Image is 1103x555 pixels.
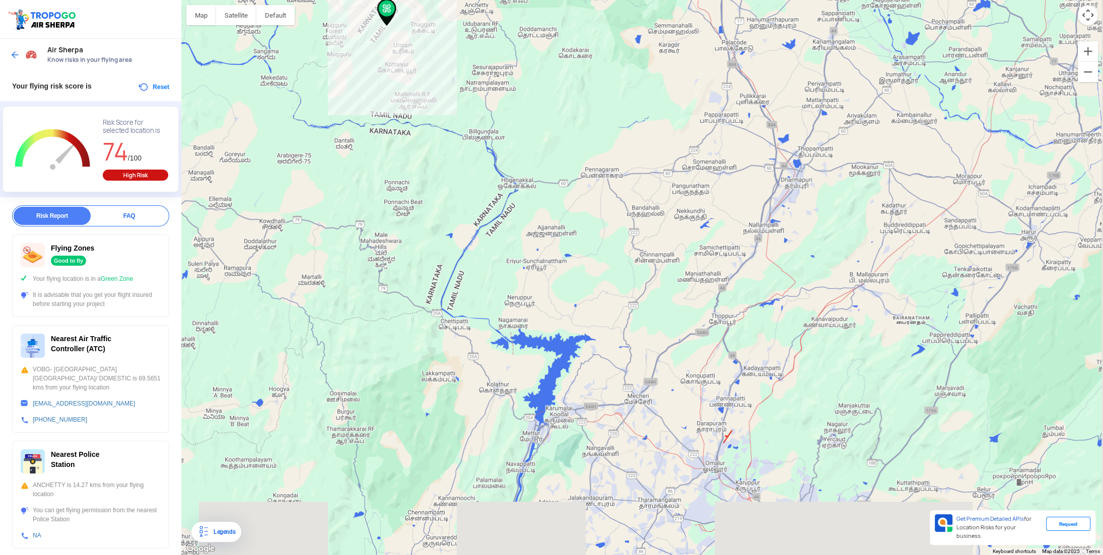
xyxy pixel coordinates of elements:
button: Reset [137,81,169,93]
div: High Risk [103,170,168,181]
img: ic_atc.svg [21,334,45,358]
span: Nearest Air Traffic Controller (ATC) [51,335,111,353]
span: Your flying risk score is [12,82,92,90]
div: Your flying location is in a [21,274,161,283]
img: ic_police_station.svg [21,449,45,473]
img: ic_nofly.svg [21,243,45,267]
span: Get Premium Detailed APIs [956,515,1024,522]
div: You can get flying permission from the nearest Police Station [21,506,161,524]
span: /100 [128,154,142,162]
div: Legends [210,526,235,538]
button: Zoom out [1078,62,1098,82]
div: Risk Report [14,207,91,225]
button: Map camera controls [1078,5,1098,25]
span: Green Zone [101,275,133,282]
span: 74 [103,136,128,168]
span: Map data ©2025 [1042,548,1080,554]
img: ic_tgdronemaps.svg [8,8,79,31]
img: ic_arrow_back_blue.svg [10,50,20,60]
div: VOBG- [GEOGRAPHIC_DATA] [GEOGRAPHIC_DATA]/ DOMESTIC is 69.5651 kms from your flying location [21,365,161,392]
a: NA [33,532,41,539]
img: Premium APIs [935,514,952,532]
div: Request [1046,517,1090,531]
button: Zoom in [1078,41,1098,61]
g: Chart [11,119,95,182]
span: Nearest Police Station [51,450,100,468]
a: Open this area in Google Maps (opens a new window) [184,542,217,555]
button: Show satellite imagery [216,5,256,25]
a: [PHONE_NUMBER] [33,416,87,423]
span: Know risks in your flying area [47,56,171,64]
img: Legends [197,526,210,538]
img: Risk Scores [25,48,37,60]
div: FAQ [91,207,168,225]
div: for Location Risks for your business. [952,514,1046,541]
button: Show street map [186,5,216,25]
div: ANCHETTY is 14.27 kms from your flying location [21,481,161,499]
button: Keyboard shortcuts [993,548,1036,555]
a: [EMAIL_ADDRESS][DOMAIN_NAME] [33,400,135,407]
div: Risk Score for selected location is [103,119,168,135]
img: Google [184,542,217,555]
span: Flying Zones [51,244,94,252]
a: Terms [1086,548,1100,554]
div: Good to fly [51,256,86,266]
div: It is advisable that you get your flight insured before starting your project [21,290,161,308]
span: Air Sherpa [47,46,171,54]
